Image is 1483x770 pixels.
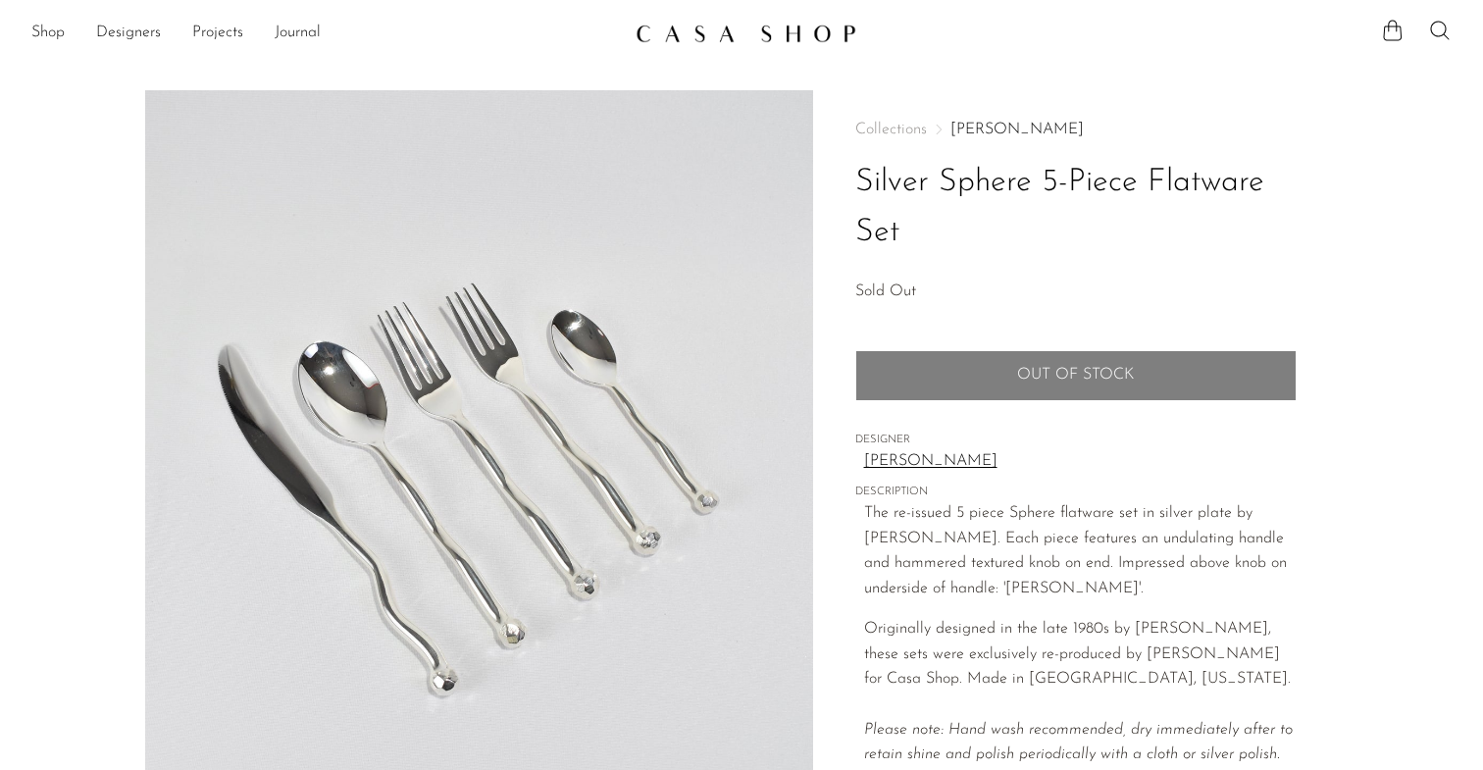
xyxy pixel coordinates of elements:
[855,283,916,299] span: Sold Out
[855,432,1297,449] span: DESIGNER
[864,621,1291,687] span: Originally designed in the late 1980s by [PERSON_NAME], these sets were exclusively re-produced b...
[855,122,1297,137] nav: Breadcrumbs
[855,350,1297,401] button: Add to cart
[31,21,65,46] a: Shop
[855,158,1297,258] h1: Silver Sphere 5-Piece Flatware Set
[864,449,1297,475] a: [PERSON_NAME]
[192,21,243,46] a: Projects
[864,722,1293,763] em: Please note: Hand wash recommended, dry immediately after to retain shine and polish periodically...
[31,17,620,50] ul: NEW HEADER MENU
[96,21,161,46] a: Designers
[1017,366,1134,385] span: Out of stock
[864,501,1297,601] p: The re-issued 5 piece Sphere flatware set in silver plate by [PERSON_NAME]. Each piece features a...
[275,21,321,46] a: Journal
[855,122,927,137] span: Collections
[855,484,1297,501] span: DESCRIPTION
[950,122,1084,137] a: [PERSON_NAME]
[31,17,620,50] nav: Desktop navigation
